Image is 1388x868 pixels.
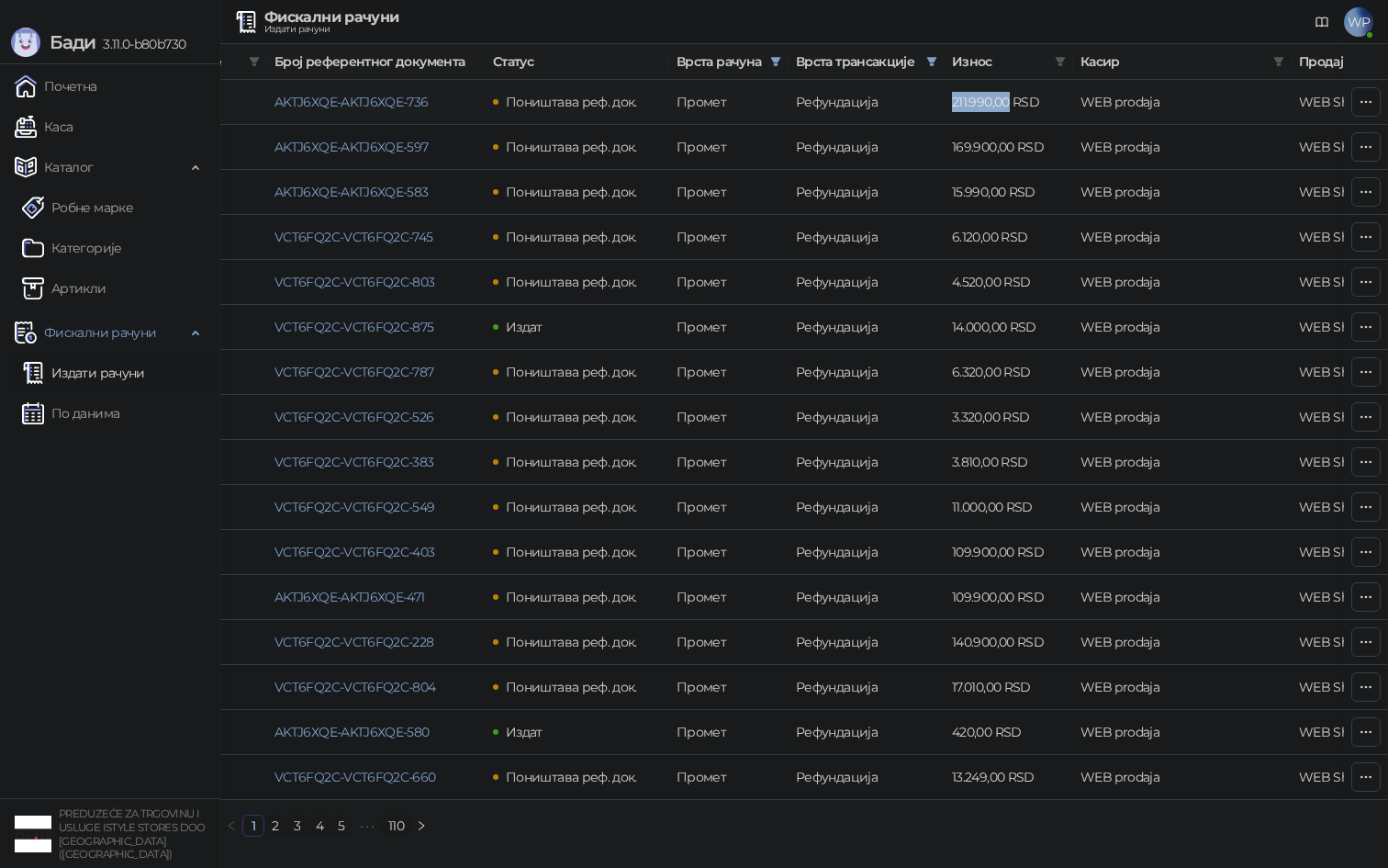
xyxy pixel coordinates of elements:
[1073,530,1292,575] td: WEB prodaja
[353,815,382,837] li: Следећих 5 Страна
[945,215,1073,260] td: 6.120,00 RSD
[50,31,95,53] span: Бади
[789,440,945,485] td: Рефундација
[274,679,436,695] a: VCT6FQ2C-VCT6FQ2C-804
[1073,125,1292,170] td: WEB prodaja
[1073,665,1292,710] td: WEB prodaja
[22,277,44,299] img: Artikli
[353,815,382,837] span: •••
[945,620,1073,665] td: 140.900,00 RSD
[1073,215,1292,260] td: WEB prodaja
[506,139,637,155] span: Поништава реф. док.
[243,816,263,836] a: 1
[1073,440,1292,485] td: WEB prodaja
[286,815,308,837] li: 3
[1080,51,1266,72] span: Касир
[308,815,330,837] li: 4
[506,769,637,785] span: Поништава реф. док.
[669,260,789,305] td: Промет
[287,816,308,836] a: 3
[274,499,435,515] a: VCT6FQ2C-VCT6FQ2C-549
[242,815,264,837] li: 1
[274,544,435,560] a: VCT6FQ2C-VCT6FQ2C-403
[789,170,945,215] td: Рефундација
[926,56,937,67] span: filter
[331,816,352,836] a: 5
[249,56,260,67] span: filter
[410,815,432,837] li: Следећа страна
[945,350,1073,395] td: 6.320,00 RSD
[486,44,669,80] th: Статус
[15,68,97,105] a: Почетна
[245,48,263,75] span: filter
[274,229,433,245] a: VCT6FQ2C-VCT6FQ2C-745
[264,25,398,34] div: Издати рачуни
[1073,395,1292,440] td: WEB prodaja
[95,36,185,52] span: 3.11.0-b80b730
[1073,350,1292,395] td: WEB prodaja
[506,94,637,110] span: Поништава реф. док.
[416,820,427,831] span: right
[770,56,781,67] span: filter
[382,815,410,837] li: 110
[1073,575,1292,620] td: WEB prodaja
[1055,56,1066,67] span: filter
[220,815,242,837] button: left
[669,80,789,125] td: Промет
[274,319,434,335] a: VCT6FQ2C-VCT6FQ2C-875
[945,575,1073,620] td: 109.900,00 RSD
[220,815,242,837] li: Претходна страна
[22,355,145,391] a: Издати рачуни
[789,125,945,170] td: Рефундација
[1073,305,1292,350] td: WEB prodaja
[274,274,435,290] a: VCT6FQ2C-VCT6FQ2C-803
[923,48,941,75] span: filter
[945,755,1073,800] td: 13.249,00 RSD
[22,270,106,307] a: ArtikliАртикли
[669,620,789,665] td: Промет
[669,440,789,485] td: Промет
[669,125,789,170] td: Промет
[669,710,789,755] td: Промет
[677,51,763,72] span: Врста рачуна
[383,816,409,836] a: 110
[1073,260,1292,305] td: WEB prodaja
[945,125,1073,170] td: 169.900,00 RSD
[1344,7,1373,37] span: WP
[506,724,543,740] span: Издат
[59,807,206,861] small: PREDUZEĆE ZA TRGOVINU I USLUGE ISTYLE STORES DOO [GEOGRAPHIC_DATA] ([GEOGRAPHIC_DATA])
[945,665,1073,710] td: 17.010,00 RSD
[669,485,789,530] td: Промет
[274,184,429,200] a: AKTJ6XQE-AKTJ6XQE-583
[669,215,789,260] td: Промет
[309,816,330,836] a: 4
[11,28,40,57] img: Logo
[669,395,789,440] td: Промет
[789,710,945,755] td: Рефундација
[506,634,637,650] span: Поништава реф. док.
[506,229,637,245] span: Поништава реф. док.
[1073,44,1292,80] th: Касир
[506,184,637,200] span: Поништава реф. док.
[945,305,1073,350] td: 14.000,00 RSD
[789,395,945,440] td: Рефундација
[669,44,789,80] th: Врста рачуна
[267,44,486,80] th: Број референтног документа
[506,319,543,335] span: Издат
[274,454,434,470] a: VCT6FQ2C-VCT6FQ2C-383
[264,815,286,837] li: 2
[274,364,434,380] a: VCT6FQ2C-VCT6FQ2C-787
[1073,620,1292,665] td: WEB prodaja
[506,274,637,290] span: Поништава реф. док.
[1073,485,1292,530] td: WEB prodaja
[789,620,945,665] td: Рефундација
[669,755,789,800] td: Промет
[789,755,945,800] td: Рефундација
[1073,710,1292,755] td: WEB prodaja
[22,189,133,226] a: Робне марке
[330,815,353,837] li: 5
[669,350,789,395] td: Промет
[789,80,945,125] td: Рефундација
[506,544,637,560] span: Поништава реф. док.
[789,350,945,395] td: Рефундација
